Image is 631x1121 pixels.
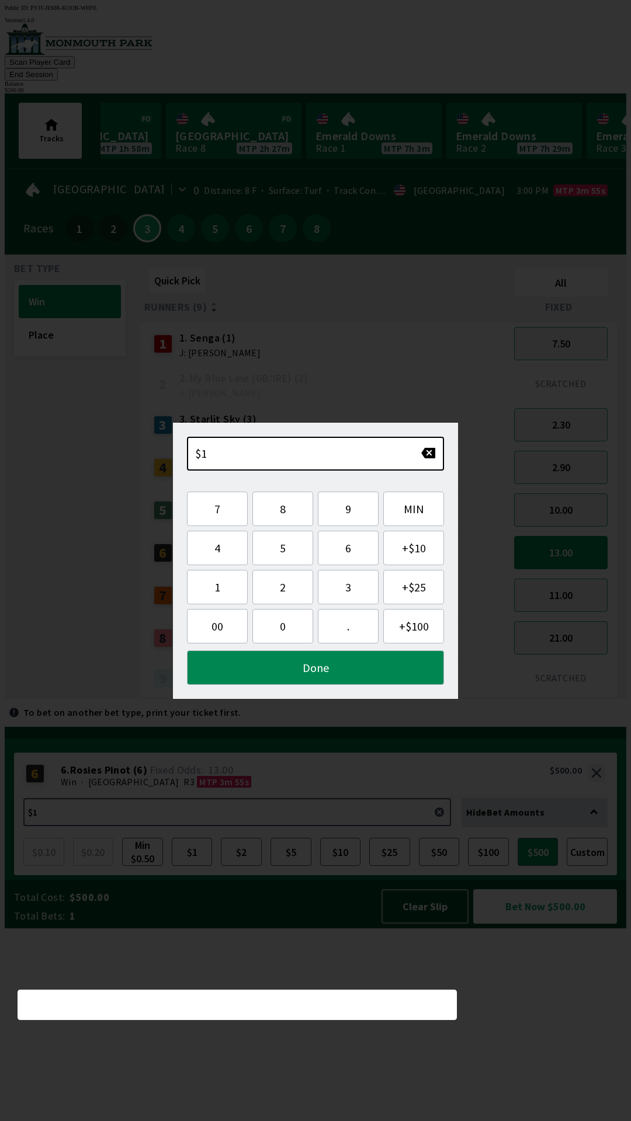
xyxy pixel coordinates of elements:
[328,502,369,516] span: 9
[328,541,369,555] span: 6
[328,619,369,633] span: .
[187,570,248,604] button: 1
[383,531,444,565] button: +$10
[197,619,238,633] span: 00
[262,541,303,555] span: 5
[252,609,313,643] button: 0
[383,570,444,604] button: +$25
[393,619,434,633] span: + $100
[197,580,238,594] span: 1
[262,502,303,516] span: 8
[252,492,313,526] button: 8
[252,570,313,604] button: 2
[393,580,434,594] span: + $25
[262,580,303,594] span: 2
[318,492,379,526] button: 9
[393,502,434,516] span: MIN
[187,531,248,565] button: 4
[328,580,369,594] span: 3
[197,541,238,555] span: 4
[383,609,444,643] button: +$100
[318,609,379,643] button: .
[318,570,379,604] button: 3
[318,531,379,565] button: 6
[383,492,444,526] button: MIN
[393,541,434,555] span: + $10
[252,531,313,565] button: 5
[197,502,238,516] span: 7
[197,660,434,675] span: Done
[187,650,444,685] button: Done
[187,609,248,643] button: 00
[187,492,248,526] button: 7
[195,446,207,461] span: $1
[262,619,303,633] span: 0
